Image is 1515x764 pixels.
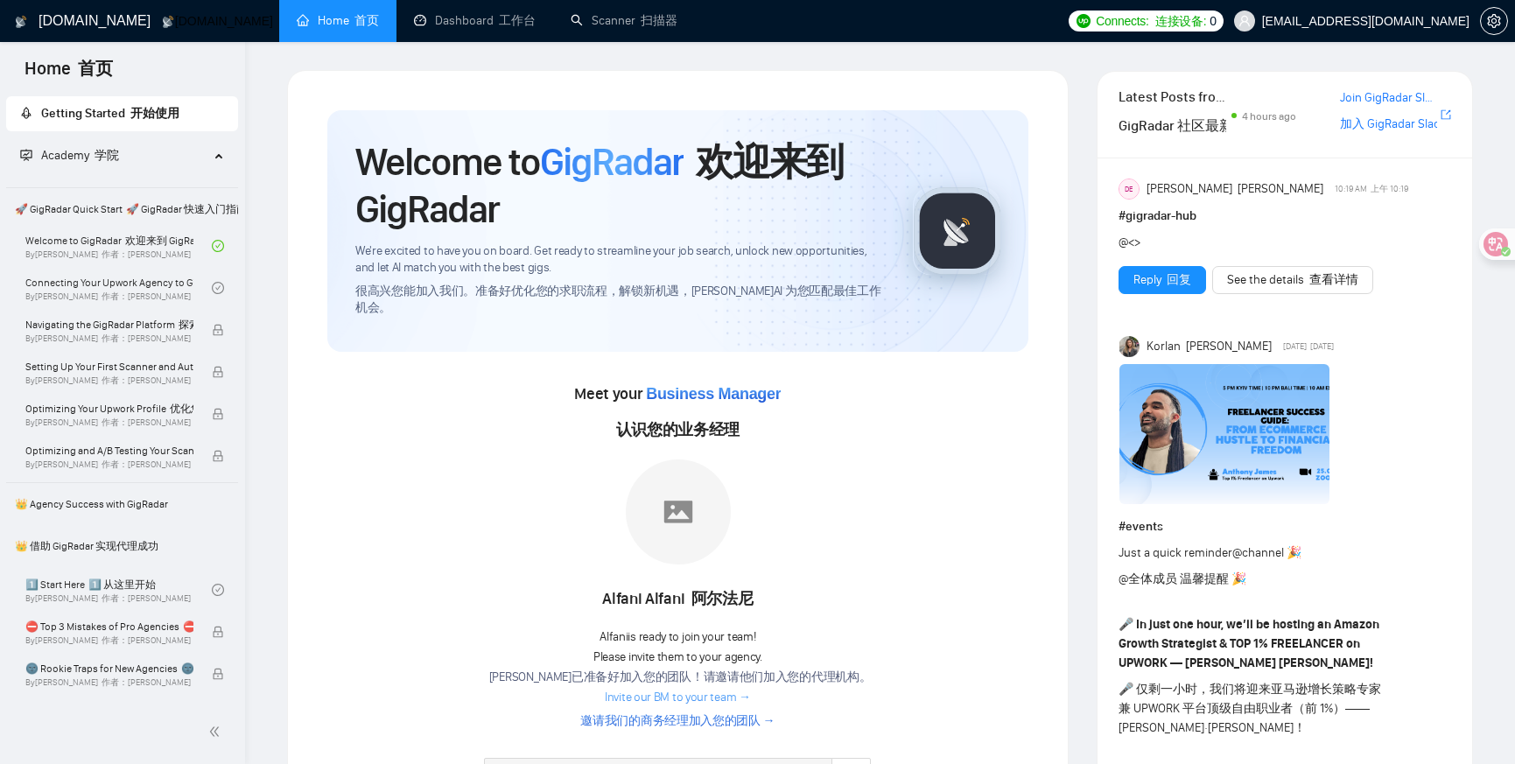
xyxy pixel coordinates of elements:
font: 🎤 仅剩一小时，我们将迎来亚马逊增长策略专家兼 UPWORK 平台顶级自由职业者（前 1%）——[PERSON_NAME]·[PERSON_NAME]！ [1119,682,1381,735]
font: 作者：[PERSON_NAME] [102,635,191,646]
li: Getting Started [6,96,238,131]
font: 加入 GigRadar Slack 社区 [1340,116,1473,131]
span: 4 hours ago [1242,110,1296,123]
span: Navigating the GigRadar Platform [25,316,193,333]
span: We're excited to have you on board. Get ready to streamline your job search, unlock new opportuni... [355,243,885,324]
span: rocket [20,107,32,119]
span: [PERSON_NAME] [1147,179,1323,199]
font: 🚀 GigRadar 快速入门指南 [126,203,247,215]
span: Academy [41,148,119,163]
font: 上午 10:19 [1371,184,1408,194]
font: ⛔ 专业机构的三大误区 [183,620,292,633]
font: 作者：[PERSON_NAME] [102,375,191,386]
span: lock [212,366,224,378]
font: GigRadar 社区最新动态 [1119,117,1261,134]
span: Please invite them to your agency. [593,649,762,664]
font: 阿尔法尼 [691,589,754,608]
a: export [1441,107,1451,123]
a: Reply 回复 [1133,270,1191,290]
strong: In just one hour, we’ll be hosting an Amazon Growth Strategist & TOP 1% FREELANCER on UPWORK — [P... [1119,617,1379,670]
font: 首页 [78,58,113,79]
div: Alfani Alfani [484,585,871,614]
font: @全体成员 温馨提醒 🎉 [1119,571,1246,586]
span: 🌚 Rookie Traps for New Agencies [25,660,193,677]
span: Meet your [574,384,781,440]
span: lock [212,324,224,336]
span: GigRadar [540,138,684,186]
h1: # gigradar-hub [1119,207,1451,226]
font: 作者：[PERSON_NAME] [102,677,191,688]
a: Connecting Your Upwork Agency to GigRadarBy[PERSON_NAME] 作者：[PERSON_NAME] [25,269,212,307]
span: 0 [1210,11,1217,31]
span: Setting Up Your First Scanner and Auto-Bidder [25,358,193,375]
button: See the details 查看详情 [1212,266,1373,294]
h1: # events [1119,517,1451,536]
img: Korlan [1119,336,1140,357]
a: Invite our BM to your team →邀请我们的商务经理加入您的团队 → [580,690,775,737]
span: 🚀 GigRadar Quick Start [8,192,236,227]
font: 🌚 新机构易踩的陷阱 [181,662,280,675]
span: Optimizing Your Upwork Profile [25,400,193,417]
span: @channel [1232,545,1284,560]
span: By [PERSON_NAME] [25,417,193,428]
font: 邀请我们的商务经理加入您的团队 → [580,713,775,728]
span: setting [1481,14,1507,28]
font: 开始使用 [130,106,179,121]
a: setting [1480,14,1508,28]
a: Welcome to GigRadar 欢迎来到 GigRadarBy[PERSON_NAME] 作者：[PERSON_NAME] [25,227,212,265]
span: Getting Started [41,106,179,121]
font: 欢迎来到 GigRadar [355,138,843,233]
span: By [PERSON_NAME] [25,459,193,470]
span: lock [212,668,224,680]
span: By [PERSON_NAME] [25,677,193,688]
font: 很高兴您能加入我们。准备好优化您的求职流程，解锁新机遇，[PERSON_NAME]AI 为您匹配最佳工作机会。 [355,284,880,315]
span: By [PERSON_NAME] [25,635,193,646]
font: [DOMAIN_NAME] [158,14,273,28]
span: Connects: [1096,11,1206,31]
span: 👑 Agency Success with GigRadar [8,487,236,571]
span: 10:19 AM [1335,181,1408,197]
font: 作者：[PERSON_NAME] [102,333,191,344]
font: 探索 GigRadar 平台 [179,319,265,331]
span: check-circle [212,240,224,252]
span: By [PERSON_NAME] [25,375,193,386]
span: Optimizing and A/B Testing Your Scanner for Better Results [25,442,193,459]
font: [PERSON_NAME] [1186,339,1272,354]
img: logo [15,8,27,36]
span: lock [212,626,224,638]
span: Home [11,56,127,93]
div: DE [1119,179,1139,199]
font: 连接设备: [1155,14,1206,28]
span: 🎤 [1119,617,1133,632]
a: 1️⃣ Start Here 1️⃣ 从这里开始By[PERSON_NAME] 作者：[PERSON_NAME] [25,571,212,609]
font: 认识您的业务经理 [616,420,740,439]
span: lock [212,408,224,420]
div: @<> [1119,233,1385,252]
h1: Welcome to [355,138,885,233]
font: 作者：[PERSON_NAME] [102,417,191,428]
span: 🎉 [1287,545,1301,560]
font: 学院 [95,148,119,163]
span: Academy [20,148,119,163]
span: Business Manager [646,385,781,403]
font: 作者：[PERSON_NAME] [102,459,191,470]
span: [DATE] [1283,339,1334,354]
span: check-circle [212,282,224,294]
span: user [1238,15,1251,27]
img: F09H8TEEYJG-Anthony%20James.png [1119,364,1329,504]
span: double-left [208,723,226,740]
span: lock [212,450,224,462]
span: By [PERSON_NAME] [25,333,193,344]
span: Alfani is ready to join your team! [600,629,755,644]
font: 👑 借助 GigRadar 实现代理成功 [15,540,158,552]
font: [DATE] [1310,341,1334,352]
span: Korlan [1147,337,1272,356]
a: searchScanner 扫描器 [571,13,677,28]
a: See the details 查看详情 [1227,270,1358,290]
font: [PERSON_NAME]已准备好加入您的团队！请邀请他们加入您的代理机构。 [489,669,872,684]
img: upwork-logo.png [1077,14,1091,28]
button: setting [1480,7,1508,35]
img: logo [162,8,174,36]
span: fund-projection-screen [20,149,32,161]
a: dashboardDashboard 工作台 [414,13,536,28]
